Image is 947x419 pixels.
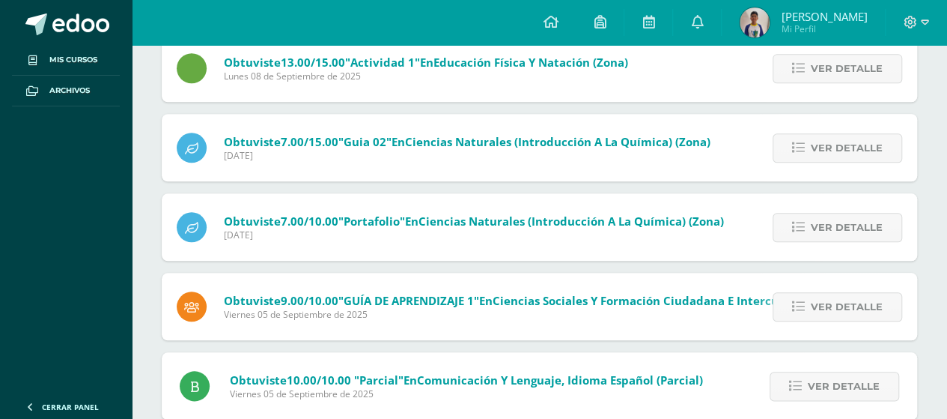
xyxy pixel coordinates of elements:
[224,214,724,229] span: Obtuviste en
[224,149,710,162] span: [DATE]
[808,373,880,400] span: Ver detalle
[281,293,338,308] span: 9.00/10.00
[49,54,97,66] span: Mis cursos
[230,373,703,388] span: Obtuviste en
[224,55,628,70] span: Obtuviste en
[811,214,883,241] span: Ver detalle
[224,229,724,241] span: [DATE]
[287,373,351,388] span: 10.00/10.00
[811,134,883,162] span: Ver detalle
[42,402,99,412] span: Cerrar panel
[338,214,405,229] span: "Portafolio"
[740,7,770,37] img: dd079a69b93e9f128f2eb28b5fbe9522.png
[49,85,90,97] span: Archivos
[433,55,628,70] span: Educación Física y Natación (Zona)
[781,9,867,24] span: [PERSON_NAME]
[12,76,120,106] a: Archivos
[418,214,724,229] span: Ciencias Naturales (Introducción a la Química) (Zona)
[230,388,703,400] span: Viernes 05 de Septiembre de 2025
[338,293,479,308] span: "GUÍA DE APRENDIZAJE 1"
[811,293,883,321] span: Ver detalle
[224,134,710,149] span: Obtuviste en
[493,293,874,308] span: Ciencias Sociales y Formación Ciudadana e Interculturalidad (Zona)
[781,22,867,35] span: Mi Perfil
[338,134,392,149] span: "Guia 02"
[405,134,710,149] span: Ciencias Naturales (Introducción a la Química) (Zona)
[224,308,874,321] span: Viernes 05 de Septiembre de 2025
[224,293,874,308] span: Obtuviste en
[417,373,703,388] span: Comunicación y Lenguaje, Idioma Español (Parcial)
[281,214,338,229] span: 7.00/10.00
[811,55,883,82] span: Ver detalle
[354,373,404,388] span: "parcial"
[281,134,338,149] span: 7.00/15.00
[281,55,345,70] span: 13.00/15.00
[12,45,120,76] a: Mis cursos
[224,70,628,82] span: Lunes 08 de Septiembre de 2025
[345,55,420,70] span: "Actividad 1"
